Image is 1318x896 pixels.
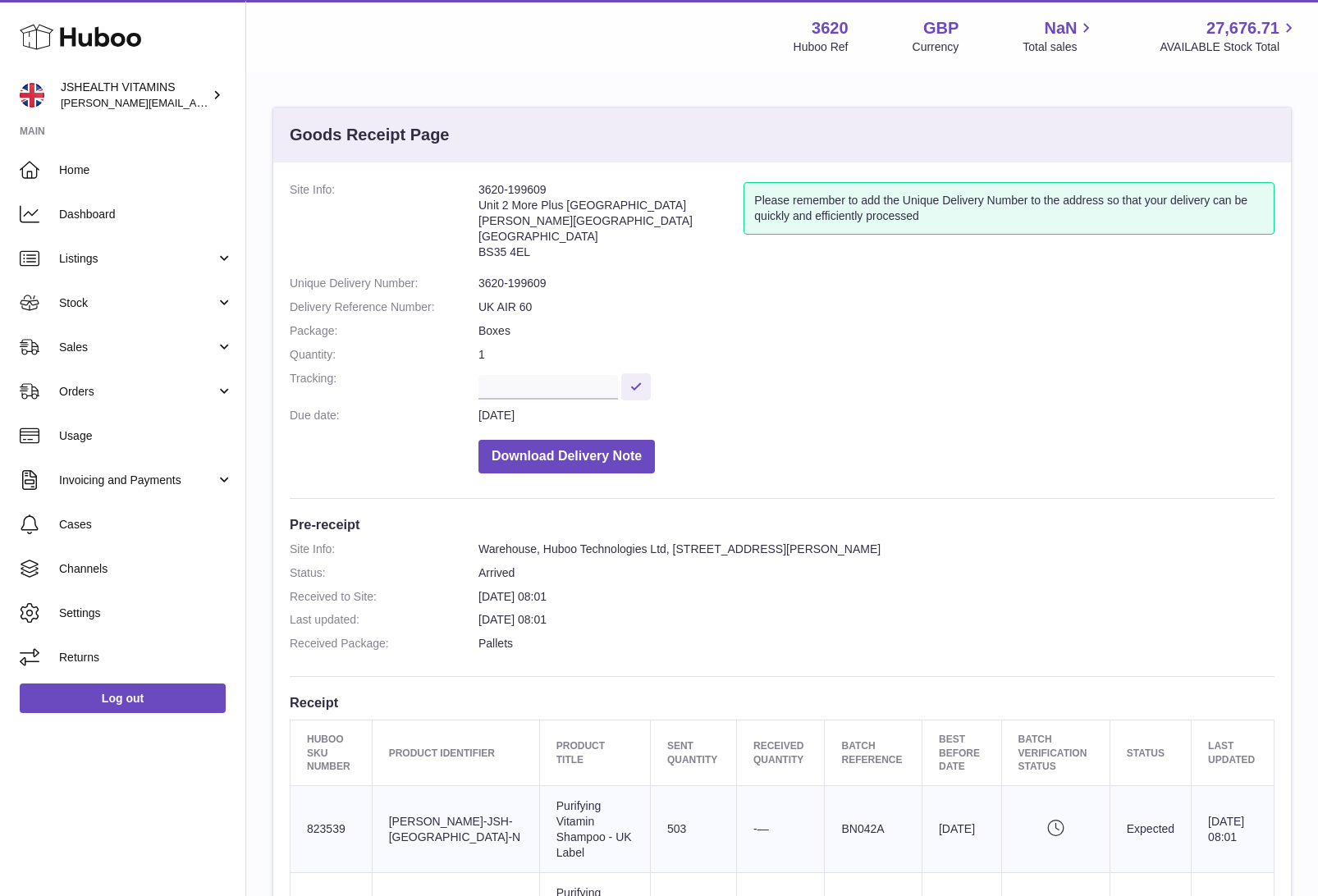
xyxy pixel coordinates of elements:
span: Listings [59,251,216,267]
dt: Quantity: [290,347,478,363]
span: AVAILABLE Stock Total [1160,39,1298,55]
div: Huboo Ref [794,39,849,55]
th: Sent Quantity [650,720,736,786]
dt: Last updated: [290,612,478,628]
th: Status [1110,720,1191,786]
a: NaN Total sales [1023,17,1096,55]
span: Invoicing and Payments [59,473,216,488]
dd: UK AIR 60 [478,299,1275,315]
dt: Due date: [290,408,478,423]
th: Best Before Date [922,720,1001,786]
span: NaN [1044,17,1077,39]
h3: Receipt [290,693,1275,711]
h3: Goods Receipt Page [290,124,450,146]
dt: Status: [290,565,478,581]
th: Huboo SKU Number [291,720,373,786]
th: Product Identifier [372,720,539,786]
span: Sales [59,340,216,355]
h3: Pre-receipt [290,515,1275,533]
span: Total sales [1023,39,1096,55]
span: Settings [59,606,233,621]
span: 27,676.71 [1206,17,1279,39]
dd: [DATE] [478,408,1275,423]
dd: [DATE] 08:01 [478,589,1275,605]
dt: Delivery Reference Number: [290,299,478,315]
dd: Arrived [478,565,1275,581]
button: Download Delivery Note [478,440,655,473]
strong: GBP [923,17,959,39]
dd: [DATE] 08:01 [478,612,1275,628]
span: Channels [59,561,233,577]
dd: 1 [478,347,1275,363]
span: [PERSON_NAME][EMAIL_ADDRESS][DOMAIN_NAME] [61,96,329,109]
a: Log out [20,683,226,713]
span: Returns [59,650,233,665]
dt: Received Package: [290,636,478,651]
span: Stock [59,295,216,311]
th: Received Quantity [737,720,825,786]
td: [DATE] 08:01 [1192,785,1275,873]
th: Last updated [1192,720,1275,786]
span: Cases [59,517,233,533]
th: Product title [539,720,650,786]
td: [PERSON_NAME]-JSH-[GEOGRAPHIC_DATA]-N [372,785,539,873]
td: Purifying Vitamin Shampoo - UK Label [539,785,650,873]
dt: Site Info: [290,542,478,557]
a: 27,676.71 AVAILABLE Stock Total [1160,17,1298,55]
td: [DATE] [922,785,1001,873]
dt: Tracking: [290,371,478,400]
span: Home [59,162,233,178]
span: Usage [59,428,233,444]
div: Currency [913,39,959,55]
address: 3620-199609 Unit 2 More Plus [GEOGRAPHIC_DATA] [PERSON_NAME][GEOGRAPHIC_DATA] [GEOGRAPHIC_DATA] B... [478,182,744,267]
td: 503 [650,785,736,873]
dd: Boxes [478,323,1275,339]
td: -— [737,785,825,873]
div: Please remember to add the Unique Delivery Number to the address so that your delivery can be qui... [744,182,1275,235]
dt: Package: [290,323,478,339]
td: 823539 [291,785,373,873]
img: francesca@jshealthvitamins.com [20,83,44,107]
dt: Unique Delivery Number: [290,276,478,291]
span: Orders [59,384,216,400]
span: Dashboard [59,207,233,222]
strong: 3620 [812,17,849,39]
td: Expected [1110,785,1191,873]
dd: Warehouse, Huboo Technologies Ltd, [STREET_ADDRESS][PERSON_NAME] [478,542,1275,557]
th: Batch Verification Status [1001,720,1110,786]
dd: 3620-199609 [478,276,1275,291]
div: JSHEALTH VITAMINS [61,80,208,111]
dt: Site Info: [290,182,478,267]
dt: Received to Site: [290,589,478,605]
dd: Pallets [478,636,1275,651]
th: Batch Reference [825,720,922,786]
td: BN042A [825,785,922,873]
